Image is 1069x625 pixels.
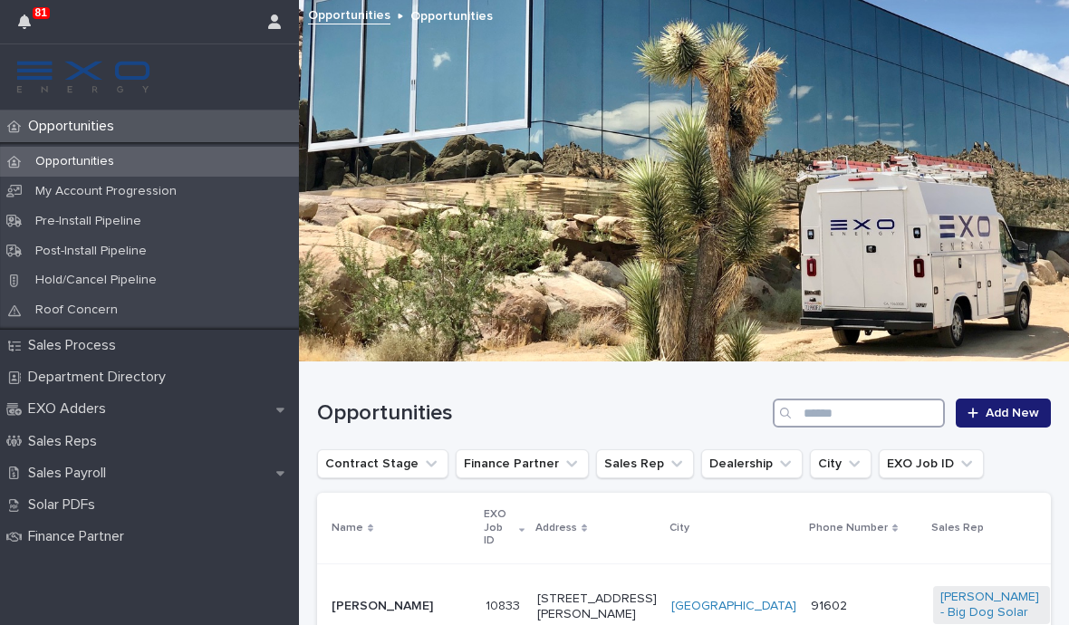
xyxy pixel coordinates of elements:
p: Sales Process [21,337,130,354]
p: 81 [35,6,47,19]
button: EXO Job ID [879,449,984,478]
p: Opportunities [21,154,129,169]
p: EXO Adders [21,400,120,418]
input: Search [773,399,945,428]
div: 81 [18,11,42,43]
p: [STREET_ADDRESS][PERSON_NAME] [537,591,657,622]
p: Name [332,518,363,538]
p: Solar PDFs [21,496,110,514]
h1: Opportunities [317,400,766,427]
p: Sales Payroll [21,465,120,482]
p: My Account Progression [21,184,191,199]
p: Opportunities [21,118,129,135]
p: Pre-Install Pipeline [21,214,156,229]
a: [PERSON_NAME] - Big Dog Solar [940,590,1043,620]
p: Roof Concern [21,303,132,318]
p: Opportunities [410,5,493,24]
button: Dealership [701,449,803,478]
p: Department Directory [21,369,180,386]
p: [PERSON_NAME] [332,599,471,614]
p: 10833 [486,595,524,614]
button: Sales Rep [596,449,694,478]
a: Add New [956,399,1051,428]
p: Address [535,518,577,538]
button: Contract Stage [317,449,448,478]
p: Sales Rep [931,518,984,538]
a: [GEOGRAPHIC_DATA] [671,599,796,614]
p: Post-Install Pipeline [21,244,161,259]
button: Finance Partner [456,449,589,478]
p: Finance Partner [21,528,139,545]
span: Add New [986,407,1039,419]
p: Hold/Cancel Pipeline [21,273,171,288]
a: 91602 [811,600,847,612]
p: Phone Number [809,518,888,538]
p: Sales Reps [21,433,111,450]
button: City [810,449,872,478]
p: EXO Job ID [484,505,515,551]
a: Opportunities [308,4,390,24]
img: FKS5r6ZBThi8E5hshIGi [14,59,152,95]
p: City [669,518,689,538]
